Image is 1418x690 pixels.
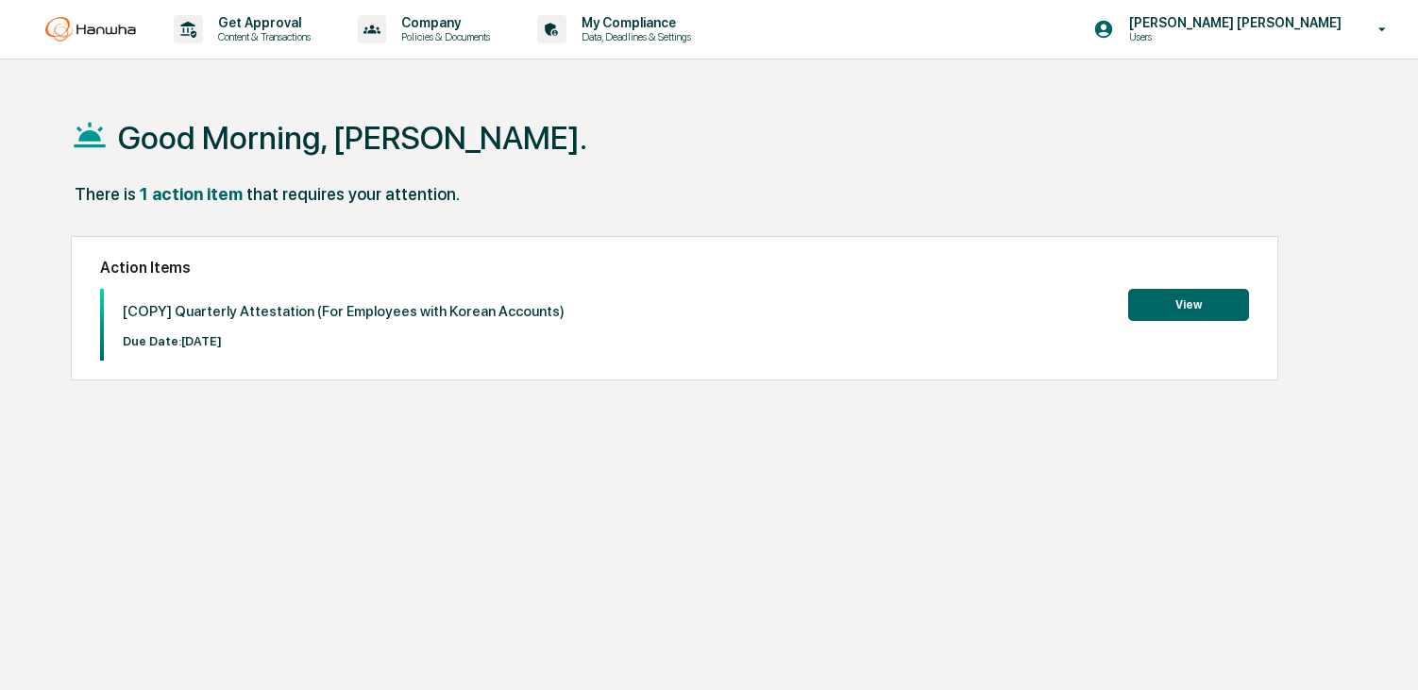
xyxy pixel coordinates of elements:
[1114,30,1299,43] p: Users
[100,259,1249,277] h2: Action Items
[246,184,460,204] div: that requires your attention.
[75,184,136,204] div: There is
[1128,295,1249,312] a: View
[203,30,320,43] p: Content & Transactions
[386,30,499,43] p: Policies & Documents
[566,15,701,30] p: My Compliance
[123,303,565,320] p: [COPY] Quarterly Attestation (For Employees with Korean Accounts)
[203,15,320,30] p: Get Approval
[140,184,243,204] div: 1 action item
[386,15,499,30] p: Company
[1114,15,1351,30] p: [PERSON_NAME] [PERSON_NAME]
[566,30,701,43] p: Data, Deadlines & Settings
[1128,289,1249,321] button: View
[45,17,136,42] img: logo
[123,334,565,348] p: Due Date: [DATE]
[118,119,587,157] h1: Good Morning, [PERSON_NAME].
